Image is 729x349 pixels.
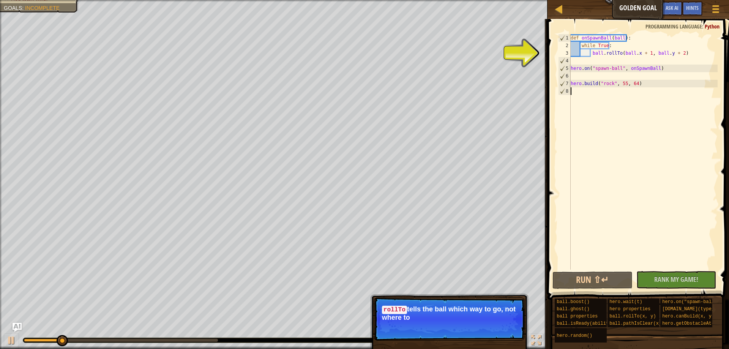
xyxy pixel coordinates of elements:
[609,299,642,305] span: hero.wait(t)
[662,314,714,319] span: hero.canBuild(x, y)
[557,333,592,338] span: hero.random()
[22,5,25,11] span: :
[662,321,728,326] span: hero.getObstacleAt(x, y)
[559,65,571,72] div: 5
[645,23,702,30] span: Programming language
[558,42,571,49] div: 2
[702,23,705,30] span: :
[609,314,656,319] span: ball.rollTo(x, y)
[662,299,728,305] span: hero.on("spawn-ball", f)
[529,333,544,349] button: Toggle fullscreen
[557,306,589,312] span: ball.ghost()
[4,5,22,11] span: Goals
[552,272,632,289] button: Run ⇧↵
[559,87,571,95] div: 8
[559,34,571,42] div: 1
[706,2,725,19] button: Show game menu
[13,323,22,332] button: Ask AI
[666,4,679,11] span: Ask AI
[636,271,716,289] button: Rank My Game!
[558,49,571,57] div: 3
[559,57,571,65] div: 4
[654,275,698,284] span: Rank My Game!
[705,23,720,30] span: Python
[559,80,571,87] div: 7
[559,72,571,80] div: 6
[557,321,614,326] span: ball.isReady(ability)
[686,4,699,11] span: Hints
[4,333,19,349] button: Ctrl + P: Play
[382,305,517,321] p: tells the ball which way to go, not where to
[557,299,589,305] span: ball.boost()
[557,314,598,319] span: ball properties
[382,306,407,314] code: rollTo
[609,306,650,312] span: hero properties
[662,2,682,16] button: Ask AI
[609,321,669,326] span: ball.pathIsClear(x, y)
[25,5,60,11] span: Incomplete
